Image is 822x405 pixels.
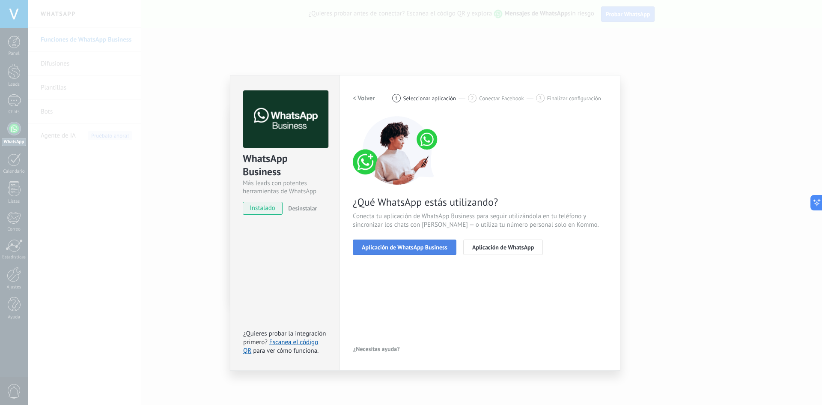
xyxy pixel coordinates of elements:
span: Aplicación de WhatsApp [472,244,534,250]
span: Conectar Facebook [479,95,524,102]
button: Aplicación de WhatsApp Business [353,240,456,255]
button: Aplicación de WhatsApp [463,240,543,255]
button: Desinstalar [285,202,317,215]
img: connect number [353,116,443,185]
img: logo_main.png [243,90,328,148]
span: Seleccionar aplicación [403,95,456,102]
span: 1 [395,95,398,102]
div: WhatsApp Business [243,152,327,179]
span: Aplicación de WhatsApp Business [362,244,447,250]
button: ¿Necesitas ayuda? [353,342,400,355]
span: 2 [471,95,474,102]
div: Más leads con potentes herramientas de WhatsApp [243,179,327,195]
h2: < Volver [353,94,375,102]
button: < Volver [353,90,375,106]
span: Finalizar configuración [547,95,601,102]
span: 3 [539,95,542,102]
span: Desinstalar [288,204,317,212]
span: ¿Quieres probar la integración primero? [243,330,326,346]
span: ¿Necesitas ayuda? [353,346,400,352]
a: Escanea el código QR [243,338,318,355]
span: para ver cómo funciona. [253,347,319,355]
span: Conecta tu aplicación de WhatsApp Business para seguir utilizándola en tu teléfono y sincronizar ... [353,212,607,229]
span: ¿Qué WhatsApp estás utilizando? [353,195,607,209]
span: instalado [243,202,282,215]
